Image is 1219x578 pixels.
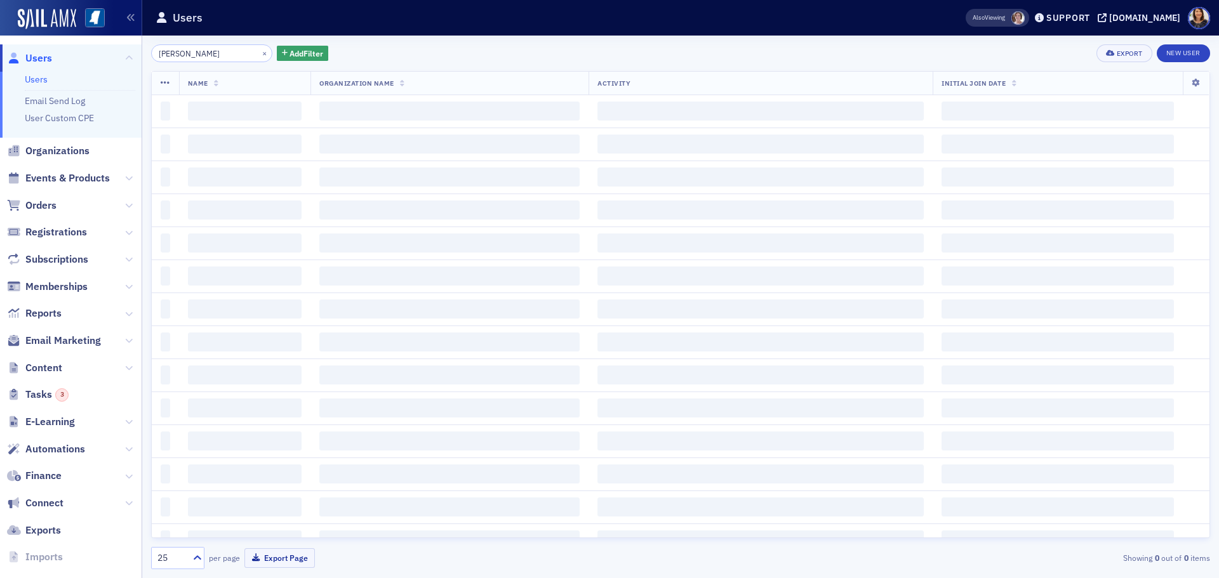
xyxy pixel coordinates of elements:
span: ‌ [597,365,924,384]
span: ‌ [597,135,924,154]
span: ‌ [942,233,1174,253]
span: ‌ [319,233,580,253]
span: ‌ [161,431,170,450]
span: Email Marketing [25,334,101,348]
span: Subscriptions [25,253,88,266]
span: ‌ [597,102,924,121]
span: ‌ [942,332,1174,351]
span: ‌ [161,102,170,121]
span: ‌ [319,365,580,384]
span: ‌ [188,135,302,154]
span: ‌ [597,431,924,450]
img: SailAMX [85,8,105,28]
span: ‌ [942,200,1174,220]
div: 3 [55,388,69,402]
a: Subscriptions [7,253,88,266]
div: Support [1046,12,1090,23]
a: Email Send Log [25,95,85,107]
span: ‌ [161,200,170,220]
button: [DOMAIN_NAME] [1098,13,1185,22]
span: ‌ [188,102,302,121]
span: ‌ [188,200,302,220]
span: ‌ [942,530,1174,549]
span: ‌ [161,233,170,253]
span: ‌ [188,266,302,286]
a: Imports [7,550,63,564]
a: Registrations [7,225,87,239]
span: ‌ [319,497,580,516]
span: Lydia Carlisle [1011,11,1025,25]
span: Activity [597,79,630,88]
a: Tasks3 [7,388,69,402]
span: ‌ [161,464,170,483]
img: SailAMX [18,9,76,29]
span: ‌ [161,167,170,187]
span: ‌ [188,332,302,351]
div: Showing out of items [866,552,1210,563]
span: ‌ [319,167,580,187]
span: ‌ [319,299,580,319]
span: ‌ [188,233,302,253]
span: Events & Products [25,171,110,185]
a: Automations [7,442,85,456]
label: per page [209,552,240,563]
span: ‌ [597,299,924,319]
a: Exports [7,523,61,537]
span: ‌ [161,398,170,417]
span: ‌ [942,266,1174,286]
span: ‌ [319,464,580,483]
span: ‌ [161,266,170,286]
a: Memberships [7,280,88,294]
span: Users [25,51,52,65]
span: Viewing [973,13,1005,22]
span: ‌ [319,102,580,121]
span: ‌ [942,299,1174,319]
span: Content [25,361,62,375]
span: ‌ [319,398,580,417]
span: ‌ [942,464,1174,483]
a: Organizations [7,144,90,158]
span: Connect [25,496,63,510]
span: ‌ [597,464,924,483]
span: ‌ [942,431,1174,450]
span: ‌ [597,530,924,549]
span: Exports [25,523,61,537]
span: ‌ [319,200,580,220]
span: ‌ [942,102,1174,121]
span: ‌ [597,266,924,286]
button: Export [1096,44,1152,62]
span: ‌ [188,299,302,319]
span: Name [188,79,208,88]
button: × [259,47,270,58]
a: Users [25,74,48,85]
span: ‌ [161,332,170,351]
a: Email Marketing [7,334,101,348]
span: Tasks [25,388,69,402]
span: ‌ [319,266,580,286]
span: ‌ [942,167,1174,187]
div: Also [973,13,985,22]
span: ‌ [597,497,924,516]
span: ‌ [188,530,302,549]
strong: 0 [1182,552,1190,563]
span: ‌ [597,332,924,351]
span: ‌ [942,398,1174,417]
a: Connect [7,496,63,510]
a: Reports [7,306,62,320]
span: ‌ [597,233,924,253]
span: ‌ [942,365,1174,384]
span: ‌ [161,530,170,549]
span: ‌ [319,332,580,351]
a: Orders [7,199,57,213]
button: Export Page [244,548,315,568]
span: Memberships [25,280,88,294]
span: ‌ [161,365,170,384]
div: Export [1117,50,1143,57]
a: Content [7,361,62,375]
span: Initial Join Date [942,79,1006,88]
span: Automations [25,442,85,456]
span: ‌ [161,135,170,154]
span: ‌ [188,464,302,483]
span: ‌ [597,167,924,187]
